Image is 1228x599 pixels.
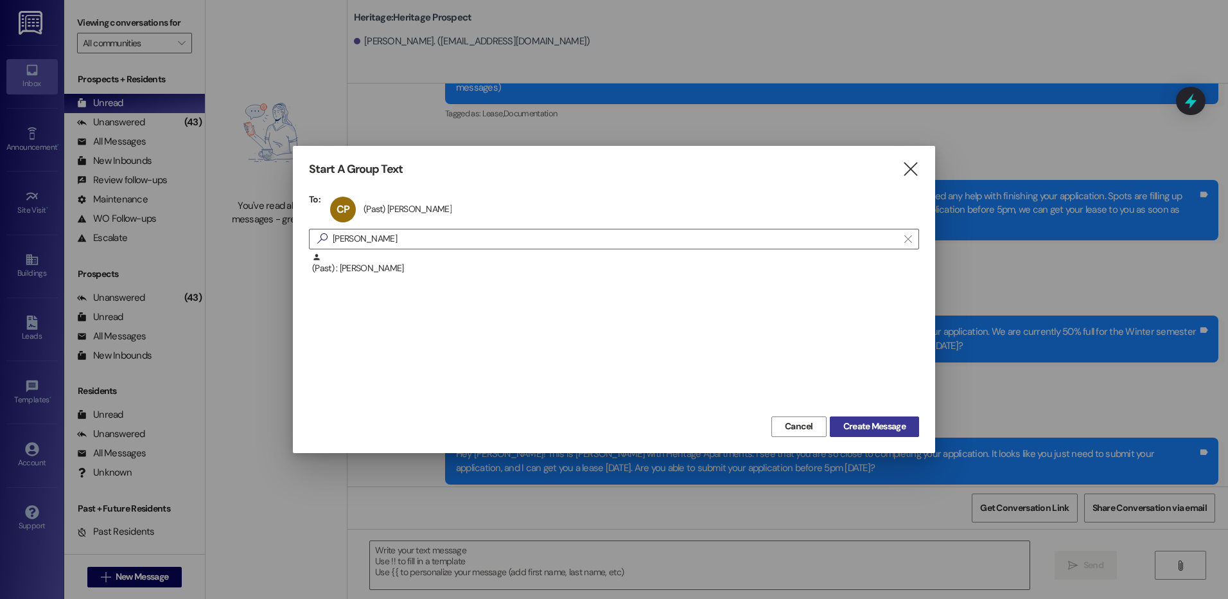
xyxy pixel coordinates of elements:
[309,193,320,205] h3: To:
[830,416,919,437] button: Create Message
[309,162,403,177] h3: Start A Group Text
[771,416,827,437] button: Cancel
[364,203,452,215] div: (Past) [PERSON_NAME]
[333,230,898,248] input: Search for any contact or apartment
[902,163,919,176] i: 
[309,253,919,285] div: (Past) : [PERSON_NAME]
[904,234,911,244] i: 
[898,229,918,249] button: Clear text
[785,420,813,433] span: Cancel
[843,420,906,433] span: Create Message
[312,253,919,275] div: (Past) : [PERSON_NAME]
[312,232,333,246] i: 
[337,202,349,216] span: CP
